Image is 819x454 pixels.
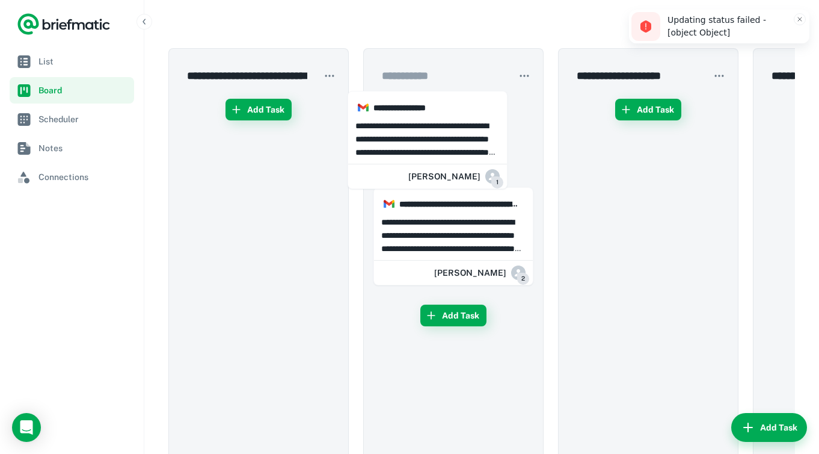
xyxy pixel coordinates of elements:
span: List [38,55,129,68]
a: Connections [10,164,134,190]
a: Logo [17,12,111,36]
span: Notes [38,141,129,155]
span: Board [38,84,129,97]
a: Board [10,77,134,104]
span: Scheduler [38,113,129,126]
div: Updating status failed - [object Object] [667,14,785,39]
span: Connections [38,170,129,184]
div: Load Chat [12,413,41,442]
button: Add Task [225,99,292,120]
button: Add Task [615,99,681,120]
a: Scheduler [10,106,134,132]
a: Notes [10,135,134,161]
button: Close toast [794,13,806,25]
a: List [10,48,134,75]
button: Add Task [731,413,807,442]
button: Add Task [420,305,486,326]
